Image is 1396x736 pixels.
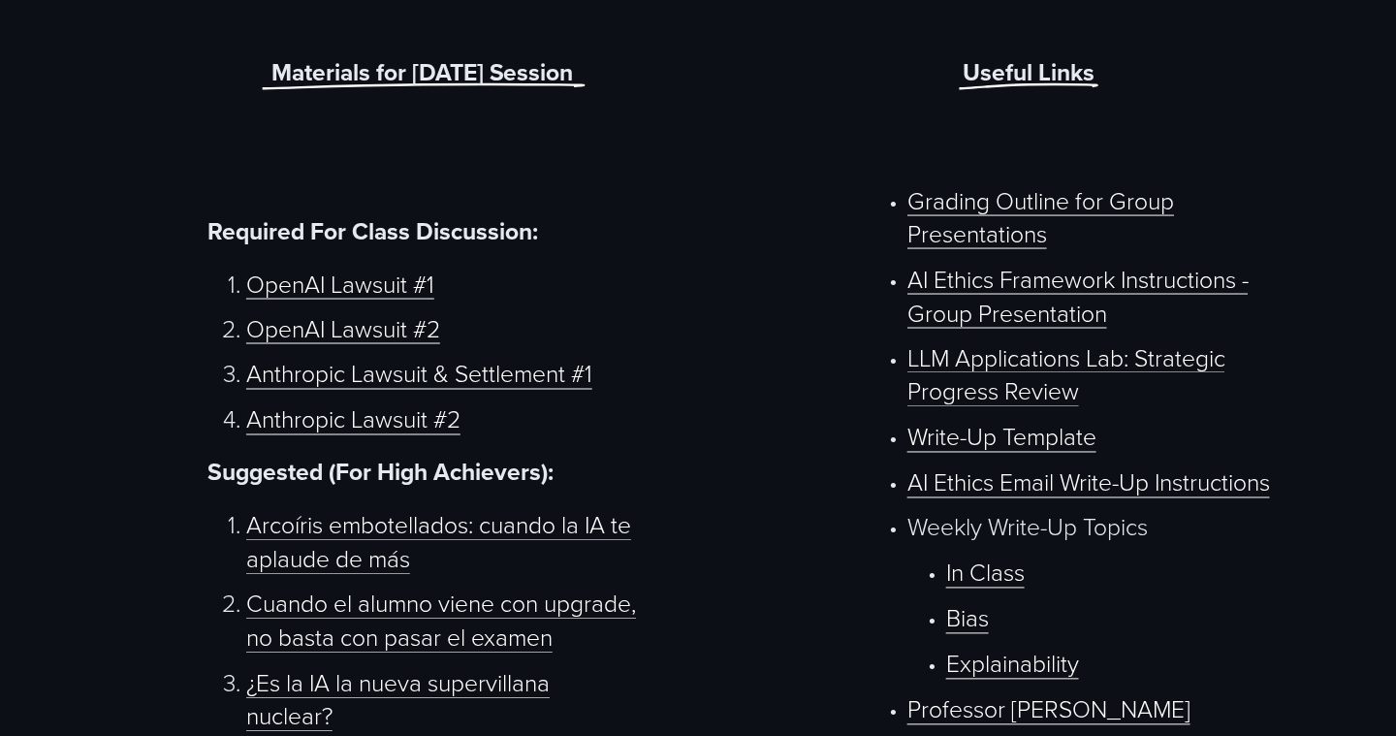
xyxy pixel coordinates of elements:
[907,465,1270,498] a: AI Ethics Email Write-Up Instructions
[246,402,460,435] a: Anthropic Lawsuit #2
[271,54,574,89] strong: Materials for [DATE] Session
[246,666,550,733] a: ¿Es la IA la nueva supervillana nuclear?
[907,420,1096,453] a: Write-Up Template
[246,357,592,390] a: Anthropic Lawsuit & Settlement #1
[246,508,631,575] a: Arcoíris embotellados: cuando la IA te aplaude de más
[907,692,1190,725] a: Professor [PERSON_NAME]
[907,510,1299,544] p: Weekly Write-Up Topics
[207,213,538,248] strong: Required For Class Discussion:
[246,311,440,344] a: OpenAI Lawsuit #2
[246,587,636,654] a: Cuando el alumno viene con upgrade, no basta con pasar el examen
[946,556,1025,589] a: In Class
[946,601,989,634] a: Bias
[246,267,434,300] a: OpenAI Lawsuit #1
[907,183,1174,250] a: Grading Outline for Group Presentations
[207,455,554,490] strong: Suggested (For High Achievers):
[907,340,1225,407] a: LLM Applications Lab: Strategic Progress Review
[946,647,1079,680] a: Explainability
[907,262,1249,329] a: AI Ethics Framework Instructions - Group Presentation
[963,54,1095,89] strong: Useful Links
